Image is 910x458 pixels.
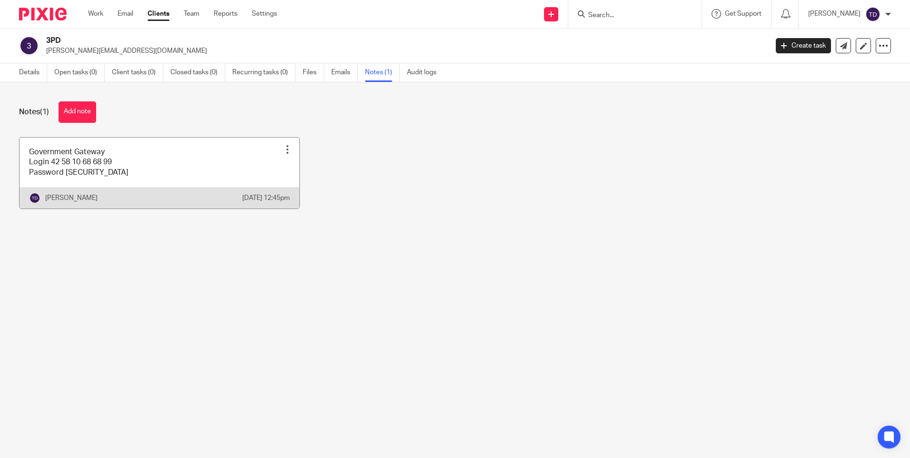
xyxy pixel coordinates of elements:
[19,63,47,82] a: Details
[725,10,762,17] span: Get Support
[88,9,103,19] a: Work
[232,63,296,82] a: Recurring tasks (0)
[776,38,831,53] a: Create task
[331,63,358,82] a: Emails
[118,9,133,19] a: Email
[54,63,105,82] a: Open tasks (0)
[29,192,40,204] img: svg%3E
[242,193,290,203] p: [DATE] 12:45pm
[148,9,169,19] a: Clients
[45,193,98,203] p: [PERSON_NAME]
[214,9,237,19] a: Reports
[112,63,163,82] a: Client tasks (0)
[865,7,880,22] img: svg%3E
[252,9,277,19] a: Settings
[170,63,225,82] a: Closed tasks (0)
[59,101,96,123] button: Add note
[407,63,444,82] a: Audit logs
[19,36,39,56] img: svg%3E
[46,46,762,56] p: [PERSON_NAME][EMAIL_ADDRESS][DOMAIN_NAME]
[19,8,67,20] img: Pixie
[587,11,673,20] input: Search
[40,108,49,116] span: (1)
[808,9,861,19] p: [PERSON_NAME]
[184,9,199,19] a: Team
[365,63,400,82] a: Notes (1)
[19,107,49,117] h1: Notes
[303,63,324,82] a: Files
[46,36,618,46] h2: 3PD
